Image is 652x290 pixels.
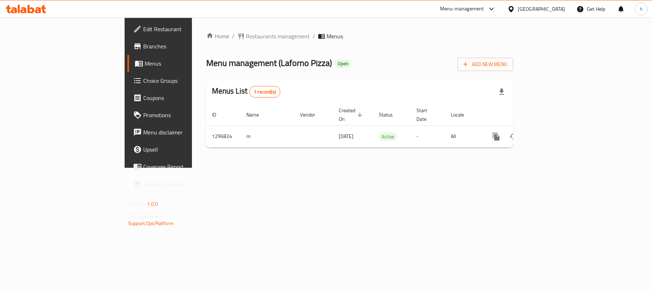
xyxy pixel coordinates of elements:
[206,55,332,71] span: Menu management ( Laforno Pizza )
[147,199,158,209] span: 1.0.0
[241,125,294,147] td: m
[300,110,324,119] span: Vendor
[445,125,482,147] td: All
[127,72,233,89] a: Choice Groups
[143,162,228,171] span: Coverage Report
[493,83,510,100] div: Export file
[143,94,228,102] span: Coupons
[379,132,397,141] div: Active
[145,59,228,68] span: Menus
[206,104,562,148] table: enhanced table
[127,175,233,192] a: Grocery Checklist
[143,111,228,119] span: Promotions
[411,125,445,147] td: -
[212,86,280,98] h2: Menus List
[335,60,351,68] div: Open
[339,132,353,141] span: [DATE]
[640,5,643,13] span: h
[127,141,233,158] a: Upsell
[143,42,228,51] span: Branches
[127,55,233,72] a: Menus
[518,5,565,13] div: [GEOGRAPHIC_DATA]
[505,128,522,145] button: Change Status
[488,128,505,145] button: more
[379,133,397,141] span: Active
[143,180,228,188] span: Grocery Checklist
[339,106,364,123] span: Created On
[249,86,280,98] div: Total records count
[246,32,310,41] span: Restaurants management
[127,20,233,38] a: Edit Restaurant
[250,89,280,95] span: 1 record(s)
[246,110,268,119] span: Name
[127,158,233,175] a: Coverage Report
[327,32,343,41] span: Menus
[379,110,402,119] span: Status
[458,58,513,71] button: Add New Menu
[212,110,226,119] span: ID
[451,110,473,119] span: Locale
[143,76,228,85] span: Choice Groups
[127,38,233,55] a: Branches
[237,32,310,41] a: Restaurants management
[128,199,146,209] span: Version:
[482,104,562,126] th: Actions
[128,211,161,221] span: Get support on:
[128,219,174,228] a: Support.OpsPlatform
[206,32,513,41] nav: breadcrumb
[313,32,315,41] li: /
[440,5,484,13] div: Menu-management
[143,128,228,137] span: Menu disclaimer
[335,61,351,67] span: Open
[143,145,228,154] span: Upsell
[416,106,436,123] span: Start Date
[143,25,228,33] span: Edit Restaurant
[127,106,233,124] a: Promotions
[463,60,507,69] span: Add New Menu
[127,124,233,141] a: Menu disclaimer
[127,89,233,106] a: Coupons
